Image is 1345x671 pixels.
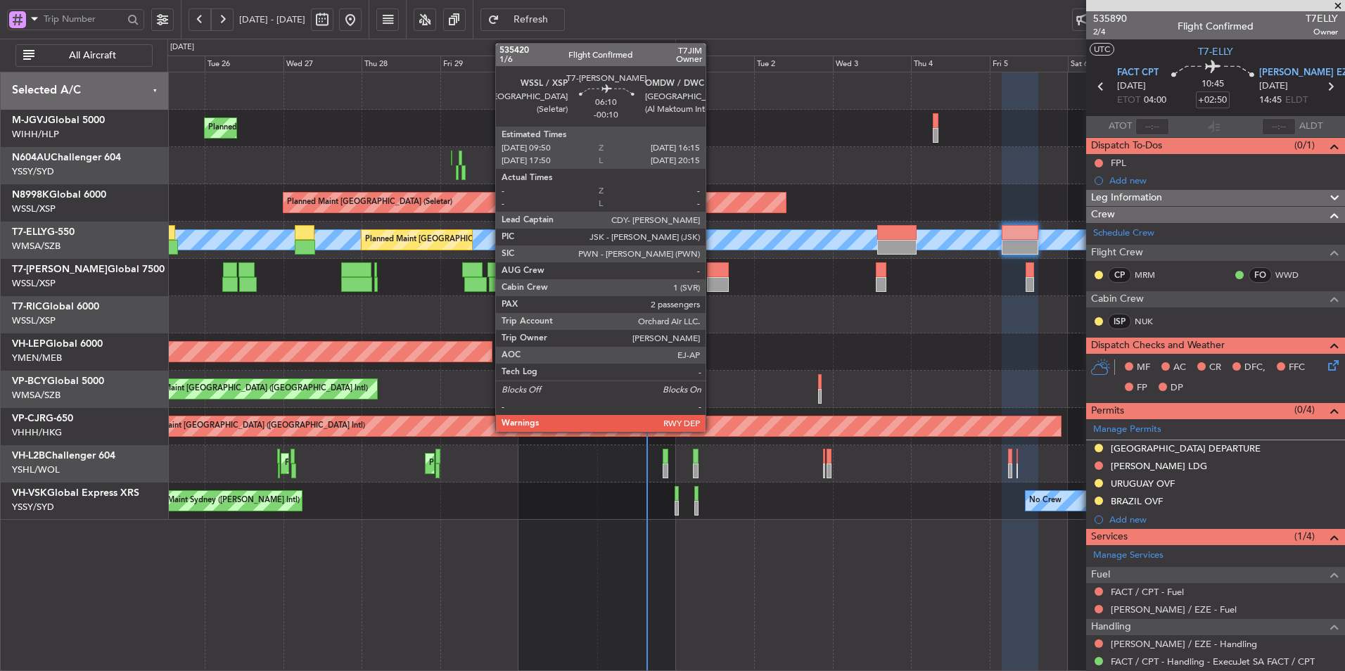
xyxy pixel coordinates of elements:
[440,56,519,72] div: Fri 29
[133,378,368,400] div: Planned Maint [GEOGRAPHIC_DATA] ([GEOGRAPHIC_DATA] Intl)
[1093,226,1154,241] a: Schedule Crew
[1091,529,1128,545] span: Services
[12,339,103,349] a: VH-LEPGlobal 6000
[365,229,693,250] div: Planned Maint [GEOGRAPHIC_DATA] (Sultan [PERSON_NAME] [PERSON_NAME] - Subang)
[44,8,123,30] input: Trip Number
[1111,656,1315,667] a: FACT / CPT - Handling - ExecuJet SA FACT / CPT
[1090,43,1114,56] button: UTC
[1091,291,1144,307] span: Cabin Crew
[1111,638,1257,650] a: [PERSON_NAME] / EZE - Handling
[1201,77,1224,91] span: 10:45
[12,426,62,439] a: VHHH/HKG
[1294,138,1315,153] span: (0/1)
[1244,361,1266,375] span: DFC,
[911,56,990,72] div: Thu 4
[480,8,565,31] button: Refresh
[754,56,833,72] div: Tue 2
[1144,94,1166,108] span: 04:00
[12,414,73,423] a: VP-CJRG-650
[37,51,148,60] span: All Aircraft
[127,490,300,511] div: Unplanned Maint Sydney ([PERSON_NAME] Intl)
[1093,549,1164,563] a: Manage Services
[12,190,106,200] a: N8998KGlobal 6000
[429,453,651,474] div: Planned Maint [GEOGRAPHIC_DATA] ([GEOGRAPHIC_DATA])
[1093,423,1161,437] a: Manage Permits
[12,190,49,200] span: N8998K
[1109,174,1338,186] div: Add new
[502,15,560,25] span: Refresh
[12,115,48,125] span: M-JGVJ
[1093,11,1127,26] span: 535890
[1109,513,1338,525] div: Add new
[12,488,47,498] span: VH-VSK
[239,13,305,26] span: [DATE] - [DATE]
[12,115,105,125] a: M-JGVJGlobal 5000
[12,277,56,290] a: WSSL/XSP
[12,451,115,461] a: VH-L2BChallenger 604
[1111,586,1184,598] a: FACT / CPT - Fuel
[1259,79,1288,94] span: [DATE]
[1306,26,1338,38] span: Owner
[12,165,54,178] a: YSSY/SYD
[12,314,56,327] a: WSSL/XSP
[1111,603,1237,615] a: [PERSON_NAME] / EZE - Fuel
[1111,495,1163,507] div: BRAZIL OVF
[1068,56,1147,72] div: Sat 6
[12,414,46,423] span: VP-CJR
[1285,94,1308,108] span: ELDT
[1093,26,1127,38] span: 2/4
[1275,269,1307,281] a: WWD
[1111,478,1175,490] div: URUGUAY OVF
[287,192,452,213] div: Planned Maint [GEOGRAPHIC_DATA] (Seletar)
[1091,245,1143,261] span: Flight Crew
[1111,460,1207,472] div: [PERSON_NAME] LDG
[12,264,165,274] a: T7-[PERSON_NAME]Global 7500
[283,56,362,72] div: Wed 27
[12,302,42,312] span: T7-RIC
[12,376,104,386] a: VP-BCYGlobal 5000
[12,339,46,349] span: VH-LEP
[12,488,139,498] a: VH-VSKGlobal Express XRS
[1294,529,1315,544] span: (1/4)
[208,117,383,139] div: Planned Maint [GEOGRAPHIC_DATA] (Halim Intl)
[1111,157,1126,169] div: FPL
[12,302,99,312] a: T7-RICGlobal 6000
[990,56,1069,72] div: Fri 5
[285,453,448,474] div: Planned Maint Sydney ([PERSON_NAME] Intl)
[675,56,754,72] div: Mon 1
[12,464,60,476] a: YSHL/WOL
[12,203,56,215] a: WSSL/XSP
[1108,267,1131,283] div: CP
[170,41,194,53] div: [DATE]
[1111,442,1261,454] div: [GEOGRAPHIC_DATA] DEPARTURE
[597,56,676,72] div: Sun 31
[1173,361,1186,375] span: AC
[1091,403,1124,419] span: Permits
[1091,338,1225,354] span: Dispatch Checks and Weather
[12,376,47,386] span: VP-BCY
[1294,402,1315,417] span: (0/4)
[205,56,283,72] div: Tue 26
[1117,66,1159,80] span: FACT CPT
[1135,315,1166,328] a: NUK
[1091,619,1131,635] span: Handling
[1137,381,1147,395] span: FP
[1198,44,1233,59] span: T7-ELLY
[12,352,62,364] a: YMEN/MEB
[1117,94,1140,108] span: ETOT
[1135,118,1169,135] input: --:--
[1091,190,1162,206] span: Leg Information
[12,227,75,237] a: T7-ELLYG-550
[1109,120,1132,134] span: ATOT
[12,128,59,141] a: WIHH/HLP
[362,56,440,72] div: Thu 28
[1108,314,1131,329] div: ISP
[12,240,60,253] a: WMSA/SZB
[518,56,597,72] div: Sat 30
[1209,361,1221,375] span: CR
[1289,361,1305,375] span: FFC
[1299,120,1322,134] span: ALDT
[12,501,54,513] a: YSSY/SYD
[1091,567,1110,583] span: Fuel
[1259,94,1282,108] span: 14:45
